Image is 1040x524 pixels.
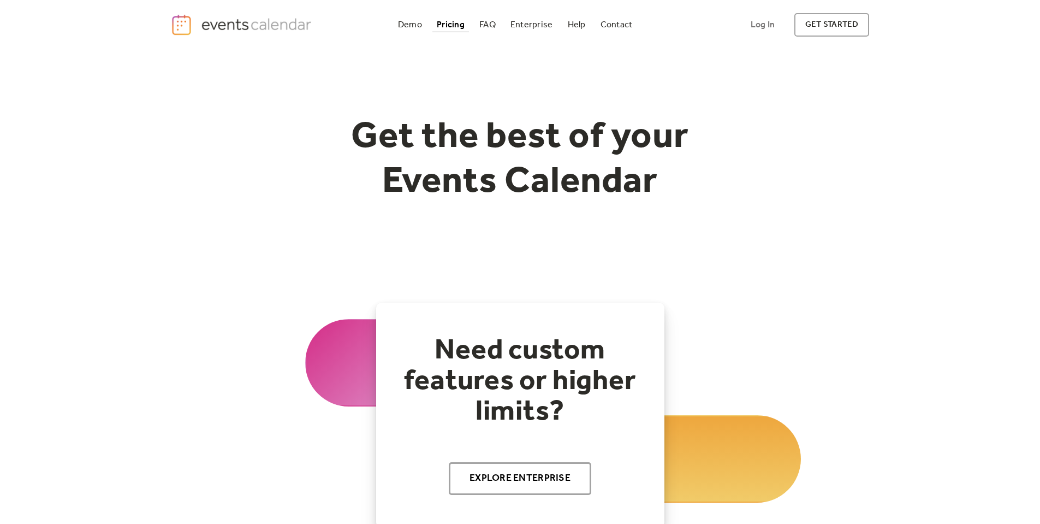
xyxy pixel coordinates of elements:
a: Explore Enterprise [449,462,591,495]
a: Contact [596,17,637,32]
a: get started [794,13,869,37]
a: Help [563,17,590,32]
div: FAQ [479,22,496,28]
a: Enterprise [506,17,557,32]
a: Pricing [432,17,469,32]
div: Demo [398,22,422,28]
a: Log In [740,13,786,37]
h1: Get the best of your Events Calendar [311,115,730,204]
div: Contact [601,22,633,28]
div: Pricing [437,22,465,28]
div: Help [568,22,586,28]
h2: Need custom features or higher limits? [398,335,643,427]
a: Demo [394,17,426,32]
a: FAQ [475,17,500,32]
div: Enterprise [510,22,552,28]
